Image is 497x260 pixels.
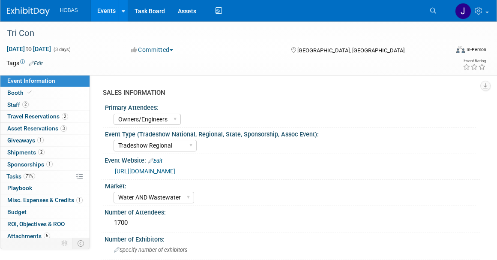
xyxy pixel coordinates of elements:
a: Edit [29,60,43,67]
a: Asset Reservations3 [0,123,90,134]
span: 1 [76,197,83,203]
span: Staff [7,101,29,108]
span: 2 [38,149,45,155]
div: Event Rating [463,59,486,63]
span: [DATE] [DATE] [6,45,51,53]
div: Event Website: [105,154,480,165]
div: Event Type (Tradeshow National, Regional, State, Sponsorship, Assoc Event): [105,128,476,139]
span: [GEOGRAPHIC_DATA], [GEOGRAPHIC_DATA] [297,47,404,54]
i: Booth reservation complete [27,90,32,95]
a: Tasks71% [0,171,90,182]
span: to [25,45,33,52]
span: Budget [7,209,27,215]
td: Toggle Event Tabs [72,238,90,249]
span: Shipments [7,149,45,156]
td: Personalize Event Tab Strip [57,238,72,249]
span: Giveaways [7,137,44,144]
div: Event Format [412,45,486,57]
span: 71% [24,173,35,179]
span: Specify number of exhibitors [114,247,187,253]
a: Staff2 [0,99,90,111]
span: Misc. Expenses & Credits [7,197,83,203]
a: Shipments2 [0,147,90,158]
span: Event Information [7,77,55,84]
div: Number of Exhibitors: [105,233,480,244]
span: 5 [44,233,50,239]
span: 1 [46,161,53,167]
div: Tri Con [4,26,439,41]
img: Format-Inperson.png [456,46,465,53]
span: HOBAS [60,7,78,13]
span: (3 days) [53,47,71,52]
span: Tasks [6,173,35,180]
span: Travel Reservations [7,113,68,120]
a: Sponsorships1 [0,159,90,170]
div: In-Person [466,46,486,53]
a: Travel Reservations2 [0,111,90,122]
a: Budget [0,206,90,218]
div: Primary Attendees: [105,101,476,112]
img: ExhibitDay [7,7,50,16]
div: Market: [105,180,476,190]
a: ROI, Objectives & ROO [0,218,90,230]
div: SALES INFORMATION [103,88,473,97]
span: Asset Reservations [7,125,67,132]
span: Booth [7,89,33,96]
span: Attachments [7,233,50,239]
a: Event Information [0,75,90,87]
span: Playbook [7,184,32,191]
button: Committed [128,45,177,54]
a: Giveaways1 [0,135,90,146]
td: Tags [6,59,43,67]
div: 1700 [111,216,473,230]
span: ROI, Objectives & ROO [7,221,65,227]
a: [URL][DOMAIN_NAME] [115,168,175,175]
span: 2 [22,101,29,108]
a: Attachments5 [0,230,90,242]
span: Sponsorships [7,161,53,168]
a: Edit [148,158,162,164]
img: Jennifer Jensen [455,3,471,19]
a: Misc. Expenses & Credits1 [0,194,90,206]
span: 3 [60,125,67,132]
a: Booth [0,87,90,99]
a: Playbook [0,182,90,194]
span: 2 [62,113,68,120]
span: 1 [37,137,44,143]
div: Number of Attendees: [105,206,480,217]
